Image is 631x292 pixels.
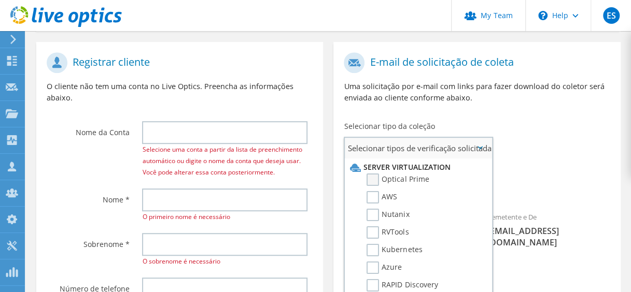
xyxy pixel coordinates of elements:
[344,121,434,132] label: Selecionar tipo da coleção
[603,7,620,24] span: ES
[47,52,307,73] h1: Registrar cliente
[333,163,620,201] div: Coleções solicitadas
[367,261,402,274] label: Azure
[367,244,422,256] label: Kubernetes
[367,209,409,221] label: Nutanix
[47,121,129,138] label: Nome da Conta
[47,81,313,104] p: O cliente não tem uma conta no Live Optics. Preencha as informações abaixo.
[367,226,409,239] label: RVTools
[538,11,548,20] svg: \n
[487,225,610,248] span: [EMAIL_ADDRESS][DOMAIN_NAME]
[367,173,429,186] label: Optical Prime
[367,279,438,291] label: RAPID Discovery
[367,191,397,203] label: AWS
[47,233,129,250] label: Sobrenome *
[333,206,477,253] div: Para
[142,145,302,177] span: Selecione uma conta a partir da lista de preenchimento automático ou digite o nome da conta que d...
[344,52,605,73] h1: E-mail de solicitação de coleta
[47,188,129,205] label: Nome *
[345,138,492,158] span: Selecionar tipos de verificação solicitadas
[142,257,220,266] span: O sobrenome é necessário
[142,212,230,221] span: O primeiro nome é necessário
[344,81,610,104] p: Uma solicitação por e-mail com links para fazer download do coletor será enviada ao cliente confo...
[477,206,621,253] div: Remetente e De
[347,161,486,173] li: Server Virtualization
